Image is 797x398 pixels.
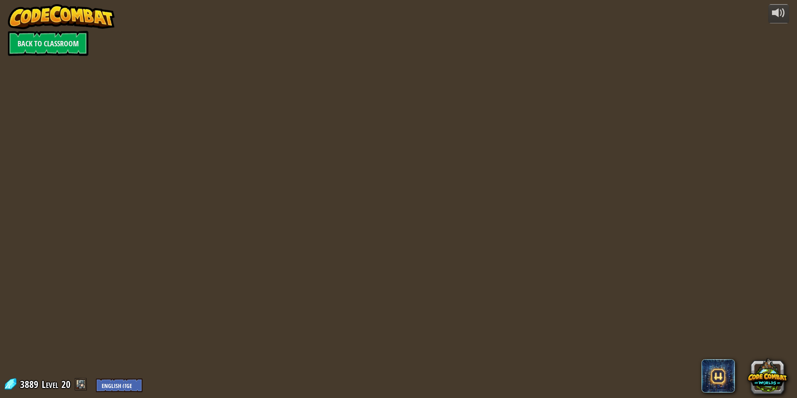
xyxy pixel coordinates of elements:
[42,378,58,391] span: Level
[8,4,115,29] img: CodeCombat - Learn how to code by playing a game
[61,378,70,391] span: 20
[768,4,789,24] button: Adjust volume
[8,31,88,56] a: Back to Classroom
[20,378,41,391] span: 3889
